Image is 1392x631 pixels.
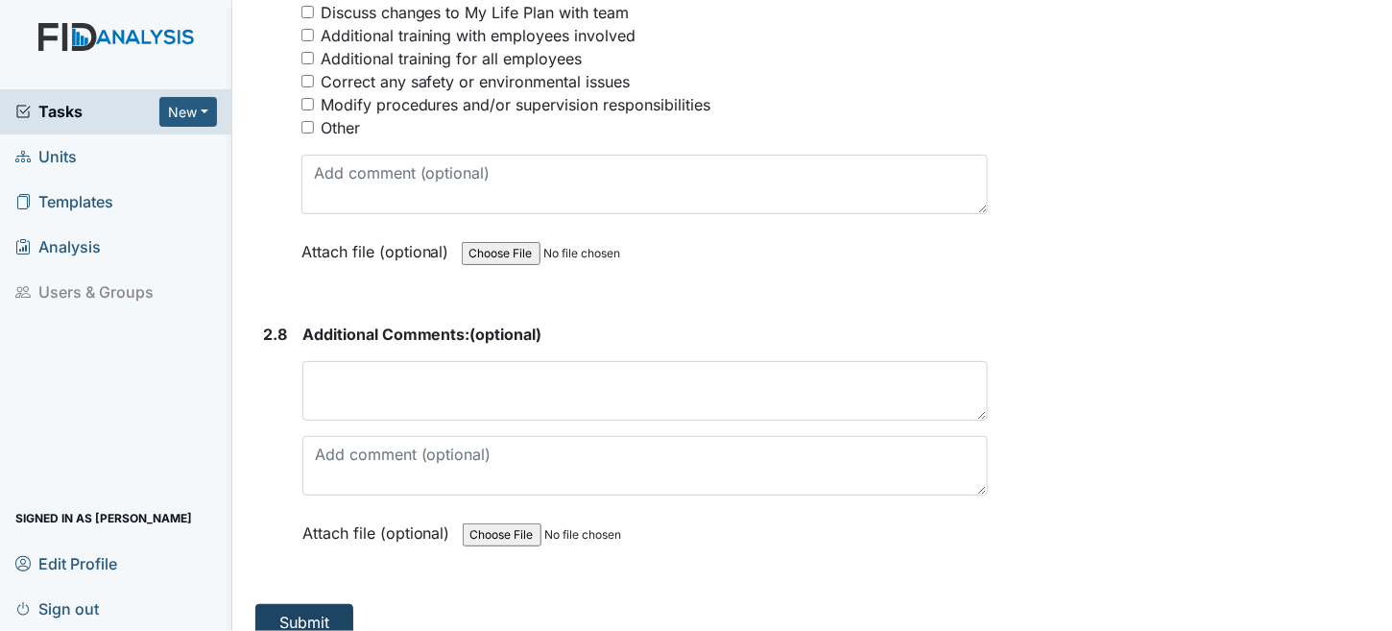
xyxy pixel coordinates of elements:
[321,70,631,93] div: Correct any safety or environmental issues
[302,511,458,545] label: Attach file (optional)
[321,47,583,70] div: Additional training for all employees
[301,75,314,87] input: Correct any safety or environmental issues
[15,142,77,172] span: Units
[301,98,314,110] input: Modify procedures and/or supervision responsibilities
[321,24,636,47] div: Additional training with employees involved
[321,116,360,139] div: Other
[15,503,192,533] span: Signed in as [PERSON_NAME]
[321,1,630,24] div: Discuss changes to My Life Plan with team
[301,230,457,263] label: Attach file (optional)
[301,121,314,133] input: Other
[302,325,470,344] span: Additional Comments:
[15,594,99,623] span: Sign out
[301,29,314,41] input: Additional training with employees involved
[263,323,287,346] label: 2.8
[302,323,989,346] strong: (optional)
[301,52,314,64] input: Additional training for all employees
[159,97,217,127] button: New
[301,6,314,18] input: Discuss changes to My Life Plan with team
[15,232,101,262] span: Analysis
[15,548,117,578] span: Edit Profile
[321,93,711,116] div: Modify procedures and/or supervision responsibilities
[15,187,113,217] span: Templates
[15,100,159,123] a: Tasks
